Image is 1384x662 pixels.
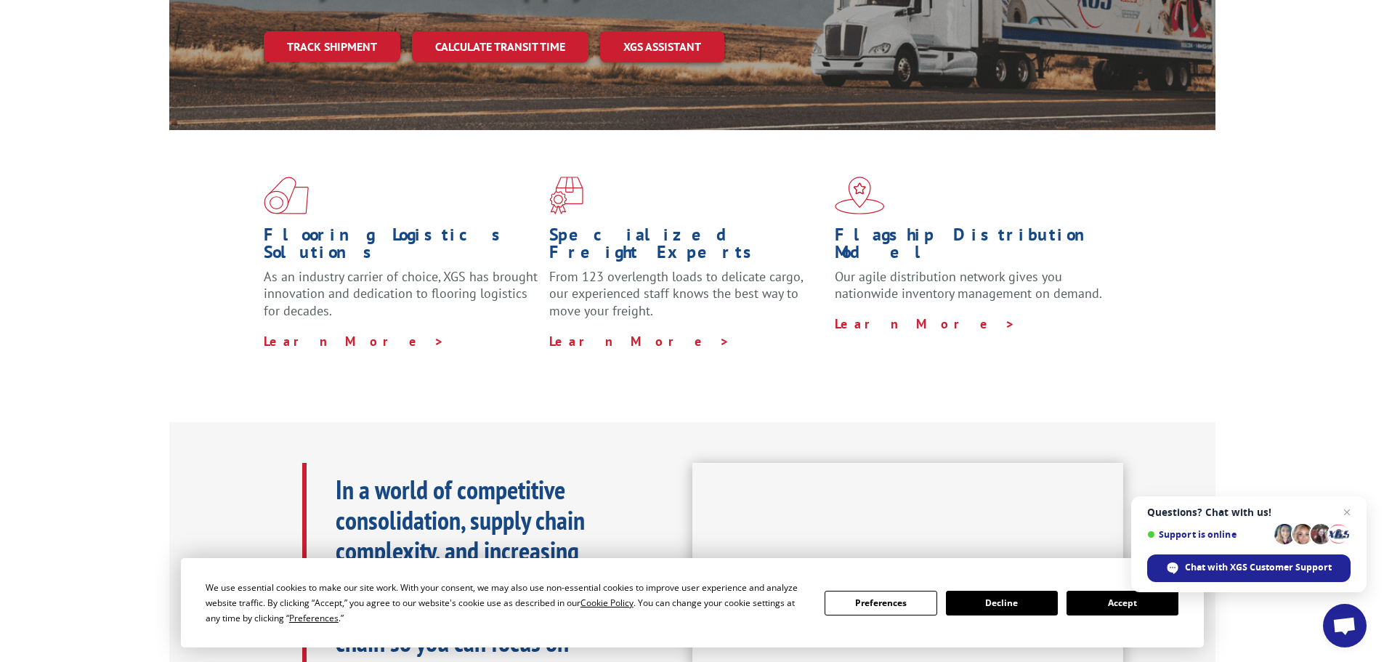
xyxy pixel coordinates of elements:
[549,268,824,333] p: From 123 overlength loads to delicate cargo, our experienced staff knows the best way to move you...
[1147,554,1351,582] span: Chat with XGS Customer Support
[1147,529,1269,540] span: Support is online
[825,591,936,615] button: Preferences
[1067,591,1178,615] button: Accept
[835,315,1016,332] a: Learn More >
[289,612,339,624] span: Preferences
[946,591,1058,615] button: Decline
[835,226,1109,268] h1: Flagship Distribution Model
[264,177,309,214] img: xgs-icon-total-supply-chain-intelligence-red
[580,597,634,609] span: Cookie Policy
[1147,506,1351,518] span: Questions? Chat with us!
[264,333,445,350] a: Learn More >
[1323,604,1367,647] a: Open chat
[264,31,400,62] a: Track shipment
[835,177,885,214] img: xgs-icon-flagship-distribution-model-red
[412,31,588,62] a: Calculate transit time
[549,333,730,350] a: Learn More >
[264,226,538,268] h1: Flooring Logistics Solutions
[1185,561,1332,574] span: Chat with XGS Customer Support
[835,268,1102,302] span: Our agile distribution network gives you nationwide inventory management on demand.
[549,226,824,268] h1: Specialized Freight Experts
[264,268,538,320] span: As an industry carrier of choice, XGS has brought innovation and dedication to flooring logistics...
[549,177,583,214] img: xgs-icon-focused-on-flooring-red
[206,580,807,626] div: We use essential cookies to make our site work. With your consent, we may also use non-essential ...
[181,558,1204,647] div: Cookie Consent Prompt
[600,31,724,62] a: XGS ASSISTANT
